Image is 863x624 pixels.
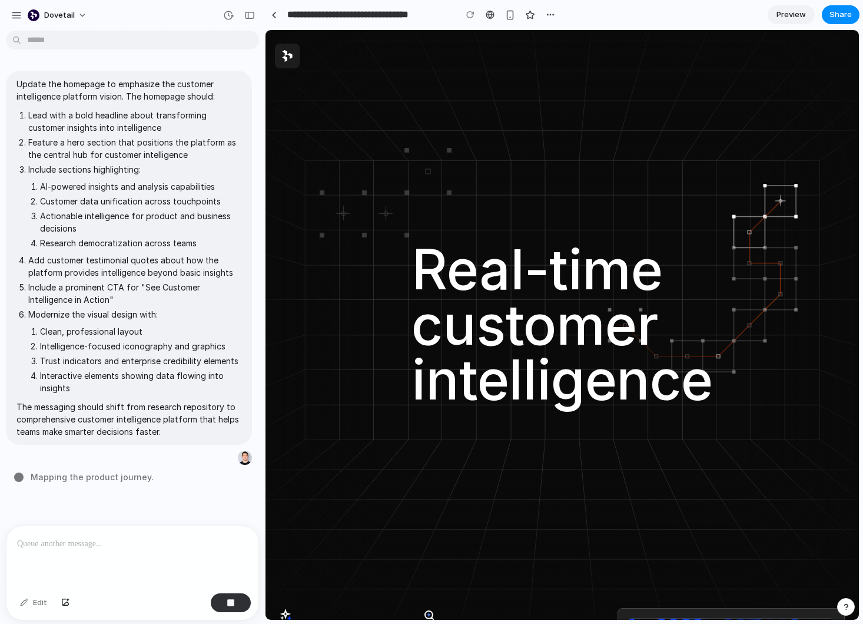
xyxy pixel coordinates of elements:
[40,210,241,235] li: Actionable intelligence for product and business decisions
[768,5,815,24] a: Preview
[16,401,241,438] p: The messaging should shift from research repository to comprehensive customer intelligence platfo...
[28,254,241,279] p: Add customer testimonial quotes about how the platform provides intelligence beyond basic insights
[40,340,241,352] li: Intelligence-focused iconography and graphics
[28,109,241,134] p: Lead with a bold headline about transforming customer insights into intelligence
[28,136,241,161] p: Feature a hero section that positions the platform as the central hub for customer intelligence
[40,195,241,207] li: Customer data unification across touchpoints
[40,369,241,394] li: Interactive elements showing data flowing into insights
[28,281,241,306] p: Include a prominent CTA for "See Customer Intelligence in Action"
[40,355,241,367] li: Trust indicators and enterprise credibility elements
[822,5,859,24] button: Share
[829,9,852,21] span: Share
[28,308,241,321] p: Modernize the visual design with:
[40,325,241,338] li: Clean, professional layout
[40,237,241,249] li: Research democratization across teams
[31,471,154,483] span: Mapping the product journey .
[28,163,241,176] p: Include sections highlighting:
[40,180,241,193] li: AI-powered insights and analysis capabilities
[23,6,93,25] button: dovetail
[44,9,75,21] span: dovetail
[776,9,806,21] span: Preview
[16,78,241,103] p: Update the homepage to emphasize the customer intelligence platform vision. The homepage should:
